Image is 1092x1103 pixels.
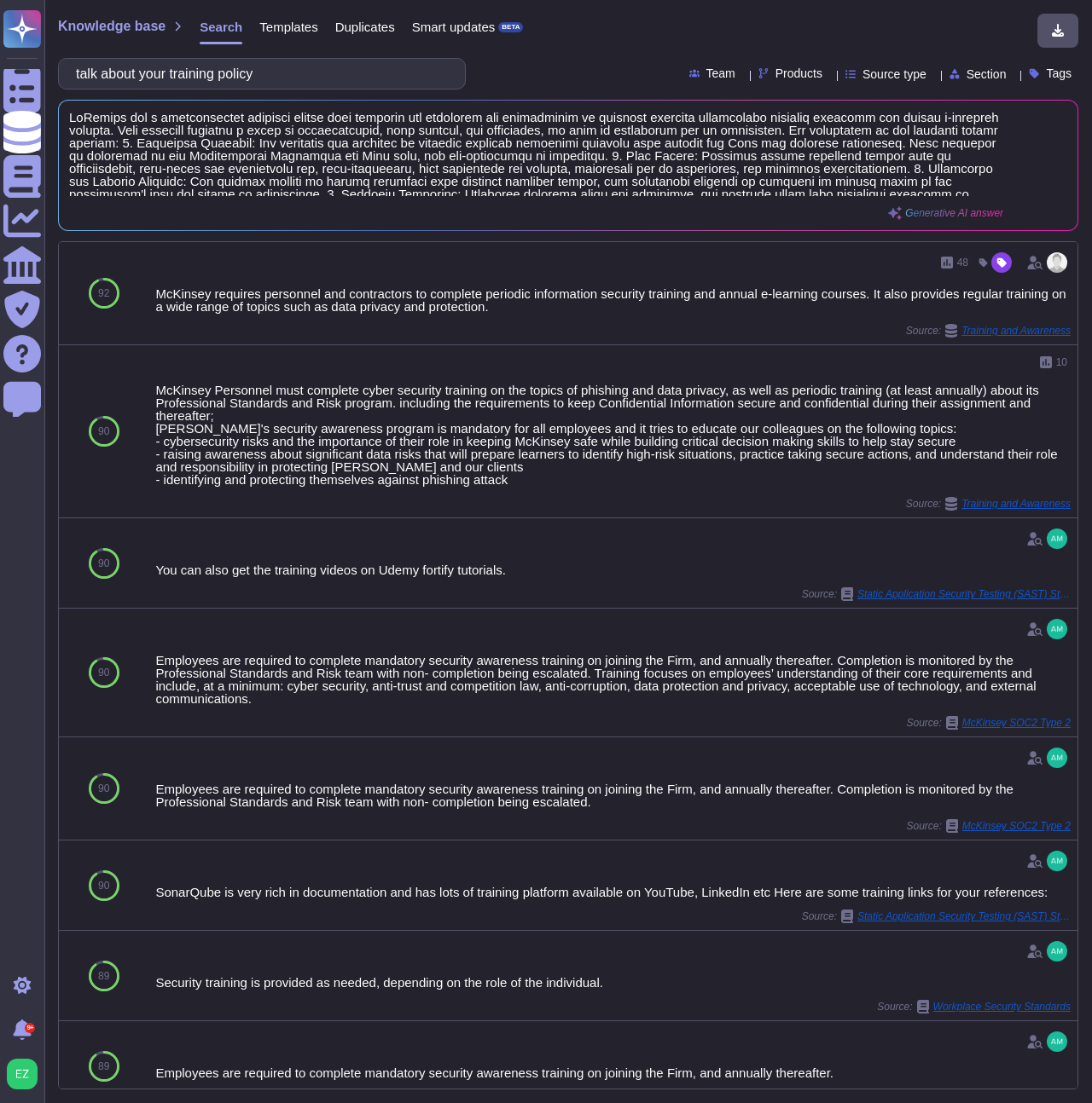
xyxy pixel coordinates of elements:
[1047,851,1067,871] img: user
[25,1023,35,1033] div: 9+
[155,384,1071,486] div: McKinsey Personnel must complete cyber security training on the topics of phishing and data priva...
[1047,941,1067,962] img: user
[98,1061,109,1071] span: 89
[3,1055,49,1093] button: user
[335,20,395,33] span: Duplicates
[706,67,735,79] span: Team
[155,287,1071,313] div: McKinsey requires personnel and contractors to complete periodic information security training an...
[98,783,109,794] span: 90
[905,208,1003,218] span: Generative AI answer
[259,20,317,33] span: Templates
[98,558,109,569] span: 90
[412,20,496,33] span: Smart updates
[155,1066,1071,1079] div: Employees are required to complete mandatory security awareness training on joining the Firm, and...
[962,718,1071,728] span: McKinsey SOC2 Type 2
[957,257,968,268] span: 48
[1047,748,1067,768] img: user
[906,716,1071,730] span: Source:
[906,324,1071,338] span: Source:
[961,326,1071,336] span: Training and Awareness
[863,68,926,80] span: Source type
[98,667,109,678] span: 90
[67,59,448,89] input: Search a question or template...
[1047,252,1067,273] img: user
[967,68,1007,80] span: Section
[498,22,523,32] div: BETA
[1047,1031,1067,1052] img: user
[58,20,166,33] span: Knowledge base
[1047,528,1067,549] img: user
[155,976,1071,989] div: Security training is provided as needed, depending on the role of the individual.
[7,1059,38,1089] img: user
[1047,619,1067,639] img: user
[877,1000,1071,1013] span: Source:
[200,20,242,33] span: Search
[933,1002,1071,1012] span: Workplace Security Standards
[961,499,1071,509] span: Training and Awareness
[1046,67,1072,79] span: Tags
[962,821,1071,831] span: McKinsey SOC2 Type 2
[775,67,822,79] span: Products
[155,563,1071,576] div: You can also get the training videos on Udemy fortify tutorials.
[857,911,1071,921] span: Static Application Security Testing (SAST) Standard
[906,497,1071,511] span: Source:
[857,589,1071,599] span: Static Application Security Testing (SAST) Standard
[69,111,1003,196] span: LoRemips dol s ametconsectet adipisci elitse doei temporin utl etdolorem ali enimadminim ve quisn...
[155,782,1071,808] div: Employees are required to complete mandatory security awareness training on joining the Firm, and...
[98,971,109,981] span: 89
[802,587,1071,601] span: Source:
[98,881,109,891] span: 90
[906,819,1071,833] span: Source:
[1056,357,1067,367] span: 10
[802,910,1071,923] span: Source:
[155,654,1071,705] div: Employees are required to complete mandatory security awareness training on joining the Firm, and...
[155,886,1071,898] div: SonarQube is very rich in documentation and has lots of training platform available on YouTube, L...
[98,426,109,436] span: 90
[98,288,109,298] span: 92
